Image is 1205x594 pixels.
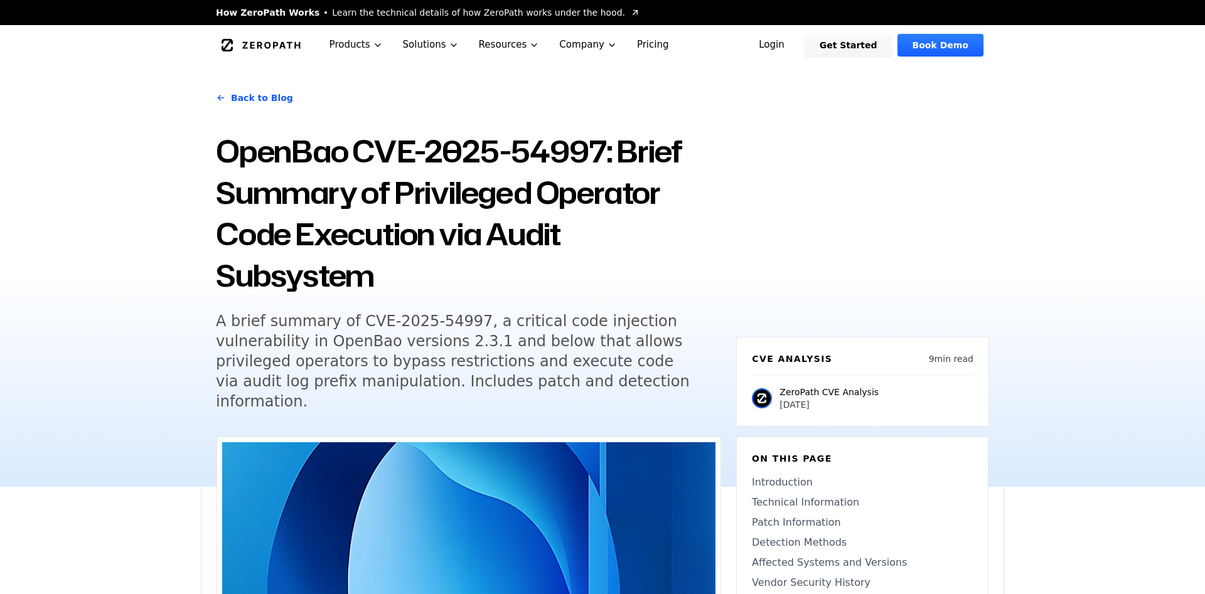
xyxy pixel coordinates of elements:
[744,34,800,56] a: Login
[752,452,973,465] h6: On this page
[469,25,550,65] button: Resources
[929,353,973,365] p: 9 min read
[216,6,319,19] span: How ZeroPath Works
[752,535,973,550] a: Detection Methods
[627,25,679,65] a: Pricing
[201,25,1004,65] nav: Global
[805,34,892,56] a: Get Started
[779,398,879,411] p: [DATE]
[319,25,393,65] button: Products
[216,6,640,19] a: How ZeroPath WorksLearn the technical details of how ZeroPath works under the hood.
[752,515,973,530] a: Patch Information
[752,555,973,570] a: Affected Systems and Versions
[393,25,469,65] button: Solutions
[752,353,832,365] h6: CVE Analysis
[752,388,772,408] img: ZeroPath CVE Analysis
[752,575,973,590] a: Vendor Security History
[752,475,973,490] a: Introduction
[752,495,973,510] a: Technical Information
[779,386,879,398] p: ZeroPath CVE Analysis
[897,34,983,56] a: Book Demo
[549,25,627,65] button: Company
[216,80,293,115] a: Back to Blog
[332,6,625,19] span: Learn the technical details of how ZeroPath works under the hood.
[216,130,721,296] h1: OpenBao CVE-2025-54997: Brief Summary of Privileged Operator Code Execution via Audit Subsystem
[216,311,698,411] h5: A brief summary of CVE-2025-54997, a critical code injection vulnerability in OpenBao versions 2....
